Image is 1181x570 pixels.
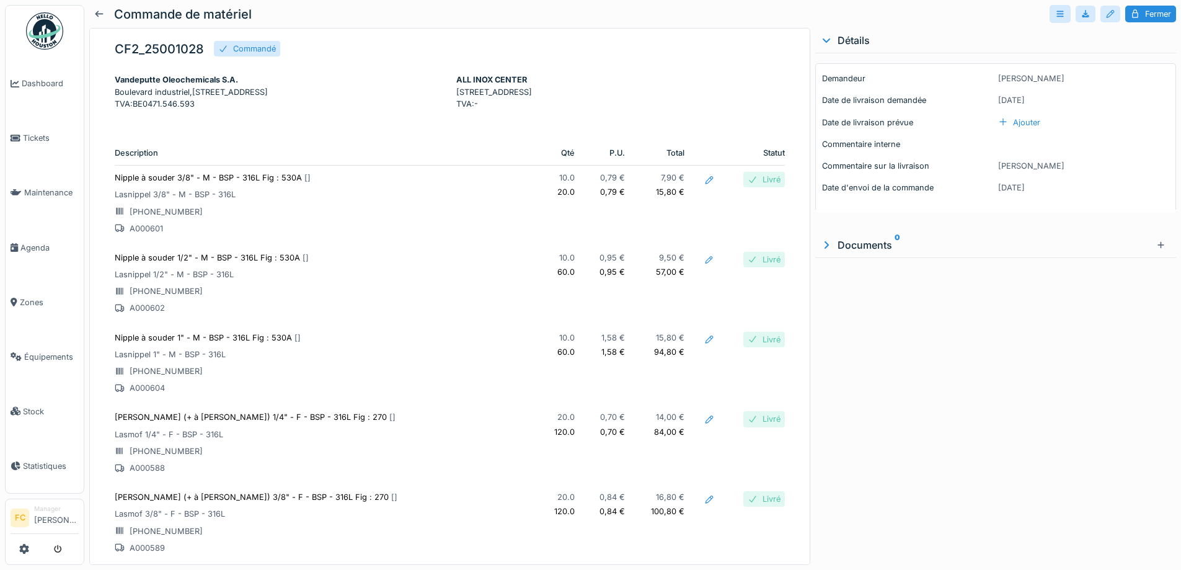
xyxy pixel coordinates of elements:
[11,504,79,534] a: FC Manager[PERSON_NAME]
[554,332,575,344] p: 10.0
[115,508,534,520] p: Lasmof 3/8" - F - BSP - 316L
[820,33,1171,48] div: Détails
[645,252,684,264] p: 9,50 €
[763,413,781,425] div: Livré
[115,74,444,86] div: Vandeputte Oleochemicals S.A.
[645,172,684,184] p: 7,90 €
[115,332,534,344] p: Nipple à souder 1" - M - BSP - 316L Fig : 530A
[115,302,534,314] p: A000602
[595,426,625,438] p: 0,70 €
[645,346,684,358] p: 94,80 €
[822,138,993,150] p: Commentaire interne
[595,491,625,503] p: 0,84 €
[23,132,79,144] span: Tickets
[26,12,63,50] img: Badge_color-CXgf-gQk.svg
[554,426,575,438] p: 120.0
[115,189,534,200] p: Lasnippel 3/8" - M - BSP - 316L
[763,334,781,345] div: Livré
[998,160,1169,172] p: [PERSON_NAME]
[6,329,84,384] a: Équipements
[719,141,785,166] th: Statut
[34,504,79,531] li: [PERSON_NAME]
[115,462,534,474] p: A000588
[115,141,544,166] th: Description
[595,411,625,423] p: 0,70 €
[554,252,575,264] p: 10.0
[554,346,575,358] p: 60.0
[645,505,684,517] p: 100,80 €
[554,186,575,198] p: 20.0
[998,73,1169,84] p: [PERSON_NAME]
[595,252,625,264] p: 0,95 €
[763,254,781,265] div: Livré
[23,460,79,472] span: Statistiques
[115,252,534,264] p: Nipple à souder 1/2" - M - BSP - 316L Fig : 530A
[389,412,396,422] span: [ ]
[645,411,684,423] p: 14,00 €
[595,332,625,344] p: 1,58 €
[554,411,575,423] p: 20.0
[822,73,993,84] p: Demandeur
[115,542,534,554] p: A000589
[114,7,252,22] h5: Commande de matériel
[6,220,84,275] a: Agenda
[115,349,534,360] p: Lasnippel 1" - M - BSP - 316L
[115,491,534,503] p: [PERSON_NAME] (+ à [PERSON_NAME]) 3/8" - F - BSP - 316L Fig : 270
[645,491,684,503] p: 16,80 €
[115,42,204,56] h5: CF2_25001028
[24,187,79,198] span: Maintenance
[554,505,575,517] p: 120.0
[554,266,575,278] p: 60.0
[23,406,79,417] span: Stock
[456,74,785,86] div: ALL INOX CENTER
[554,172,575,184] p: 10.0
[6,384,84,439] a: Stock
[294,333,301,342] span: [ ]
[115,223,534,234] p: A000601
[115,525,534,537] p: [PHONE_NUMBER]
[822,182,993,194] p: Date d'envoi de la commande
[554,491,575,503] p: 20.0
[895,238,900,252] sup: 0
[998,117,1040,128] div: Ajouter
[645,332,684,344] p: 15,80 €
[635,141,694,166] th: Total
[6,111,84,166] a: Tickets
[595,266,625,278] p: 0,95 €
[391,492,397,502] span: [ ]
[115,382,534,394] p: A000604
[822,160,993,172] p: Commentaire sur la livraison
[115,365,534,377] p: [PHONE_NUMBER]
[595,505,625,517] p: 0,84 €
[233,43,276,55] div: Commandé
[822,117,993,128] p: Date de livraison prévue
[6,439,84,493] a: Statistiques
[20,242,79,254] span: Agenda
[595,172,625,184] p: 0,79 €
[115,86,444,98] p: Boulevard industriel,[STREET_ADDRESS]
[24,351,79,363] span: Équipements
[763,493,781,505] div: Livré
[304,173,311,182] span: [ ]
[6,166,84,220] a: Maintenance
[645,266,684,278] p: 57,00 €
[34,504,79,514] div: Manager
[763,174,781,185] div: Livré
[115,98,444,110] p: TVA : BE0471.546.593
[6,56,84,111] a: Dashboard
[115,285,534,297] p: [PHONE_NUMBER]
[115,269,534,280] p: Lasnippel 1/2" - M - BSP - 316L
[645,186,684,198] p: 15,80 €
[822,94,993,106] p: Date de livraison demandée
[303,253,309,262] span: [ ]
[998,94,1169,106] p: [DATE]
[456,86,785,98] p: [STREET_ADDRESS]
[998,182,1169,194] p: [DATE]
[1125,6,1176,22] div: Fermer
[115,206,534,218] p: [PHONE_NUMBER]
[595,346,625,358] p: 1,58 €
[456,98,785,110] p: TVA : -
[115,172,534,184] p: Nipple à souder 3/8" - M - BSP - 316L Fig : 530A
[20,296,79,308] span: Zones
[22,78,79,89] span: Dashboard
